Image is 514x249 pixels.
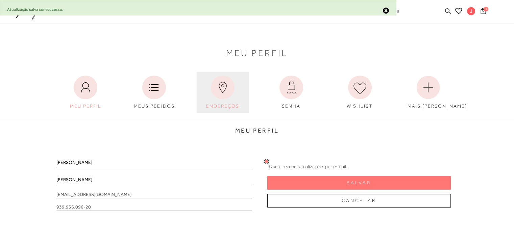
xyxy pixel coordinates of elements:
[267,194,451,207] button: Cancelar
[342,197,376,204] span: Cancelar
[334,72,386,113] a: WISHLIST
[464,7,479,17] button: J
[269,164,347,169] span: Quero receber atualizações por e-mail.
[407,103,467,109] span: MAIS [PERSON_NAME]
[134,103,175,109] span: MEUS PEDIDOS
[479,7,488,17] button: 1
[467,7,475,15] span: J
[402,72,454,113] a: MAIS [PERSON_NAME]
[128,72,180,113] a: MEUS PEDIDOS
[197,72,249,113] a: ENDEREÇOS
[56,174,252,185] input: Sobrenome
[347,179,371,186] span: Salvar
[265,72,317,113] a: SENHA
[56,203,252,211] span: 939.936.096-20
[347,103,373,109] span: WISHLIST
[56,191,252,198] span: [EMAIL_ADDRESS][DOMAIN_NAME]
[282,103,300,109] span: SENHA
[59,72,112,113] a: MEU PERFIL
[267,176,451,190] button: Salvar
[226,50,288,57] span: Meu Perfil
[7,7,389,14] div: Atualização salva com sucesso.
[484,7,488,11] span: 1
[206,103,239,109] span: ENDEREÇOS
[70,103,101,109] span: MEU PERFIL
[56,157,252,168] input: Nome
